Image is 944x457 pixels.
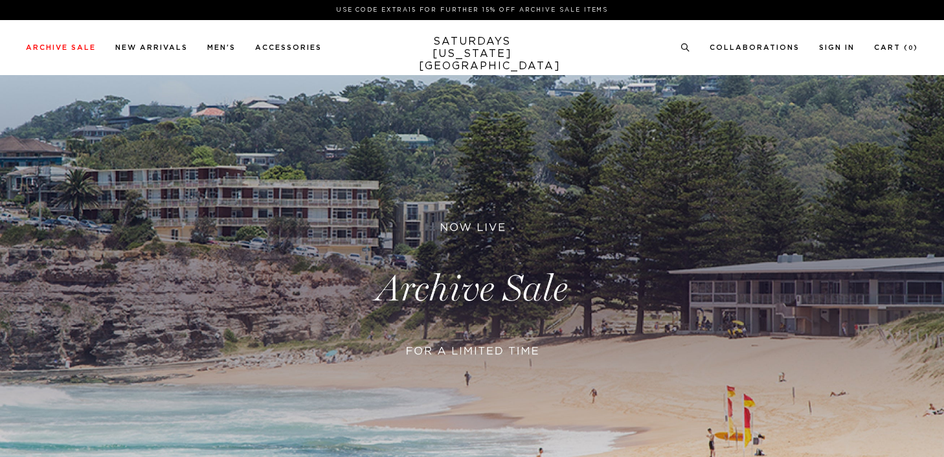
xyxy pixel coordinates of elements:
a: Archive Sale [26,44,96,51]
a: New Arrivals [115,44,188,51]
p: Use Code EXTRA15 for Further 15% Off Archive Sale Items [31,5,913,15]
small: 0 [908,45,914,51]
a: Collaborations [710,44,800,51]
a: SATURDAYS[US_STATE][GEOGRAPHIC_DATA] [419,36,526,72]
a: Men's [207,44,236,51]
a: Cart (0) [874,44,918,51]
a: Accessories [255,44,322,51]
a: Sign In [819,44,855,51]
